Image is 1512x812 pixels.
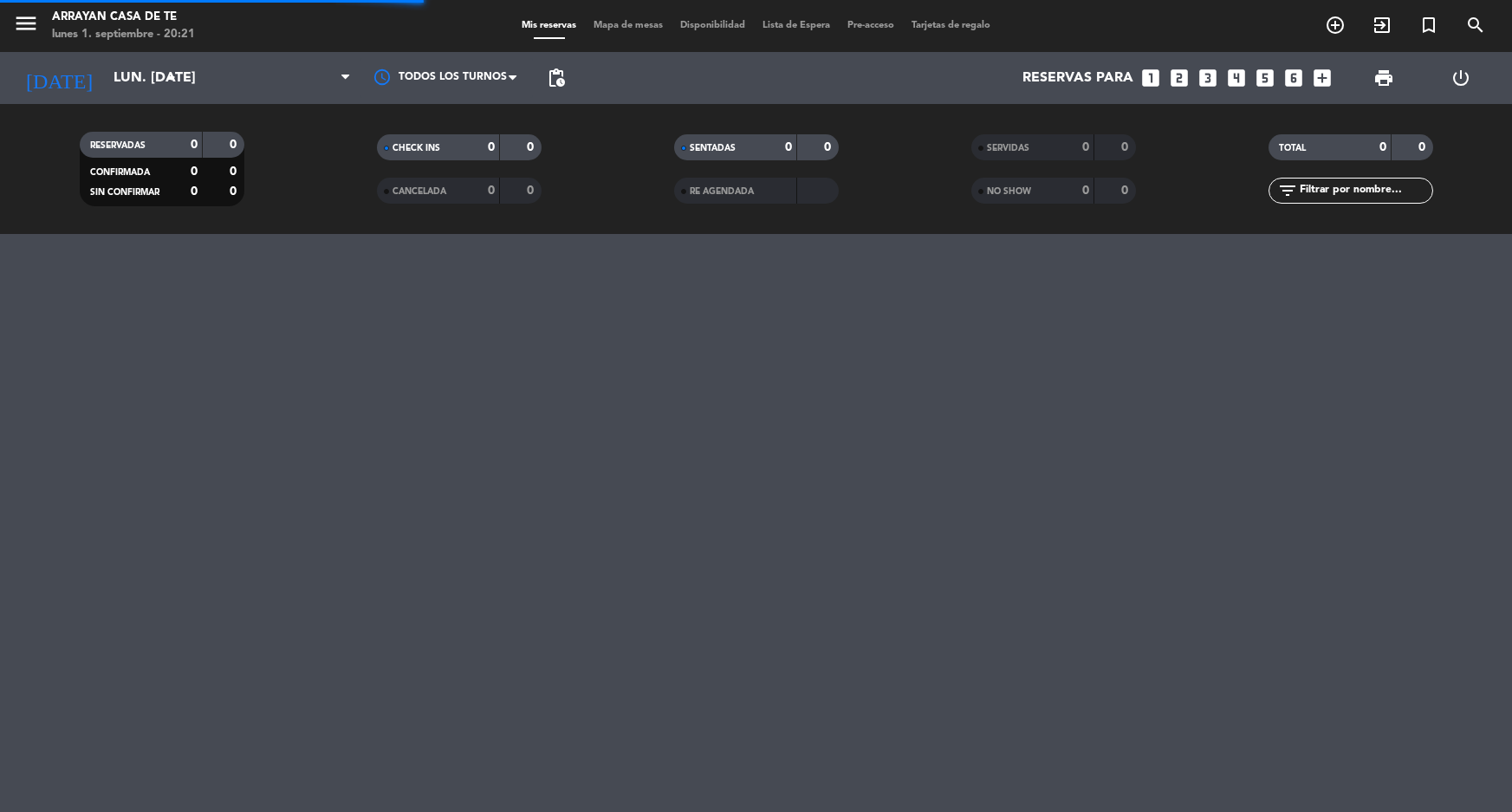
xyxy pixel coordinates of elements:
span: Mis reservas [513,21,585,30]
i: [DATE] [13,59,105,97]
span: Mapa de mesas [585,21,672,30]
i: exit_to_app [1372,15,1392,36]
span: TOTAL [1279,144,1306,153]
strong: 0 [191,185,198,198]
strong: 0 [1379,141,1386,153]
strong: 0 [1082,141,1089,153]
strong: 0 [191,139,198,151]
strong: 0 [527,185,537,197]
i: search [1465,15,1486,36]
strong: 0 [230,166,240,178]
strong: 0 [230,185,240,198]
i: looks_two [1168,67,1191,89]
i: looks_4 [1225,67,1248,89]
strong: 0 [785,141,792,153]
span: Pre-acceso [839,21,903,30]
strong: 0 [191,166,198,178]
strong: 0 [527,141,537,153]
span: NO SHOW [987,187,1031,196]
span: pending_actions [546,68,567,88]
i: add_box [1311,67,1334,89]
strong: 0 [488,185,495,197]
div: lunes 1. septiembre - 20:21 [52,26,195,43]
div: LOG OUT [1423,52,1499,104]
button: menu [13,10,39,42]
i: looks_6 [1282,67,1305,89]
strong: 0 [1418,141,1429,153]
span: SERVIDAS [987,144,1029,153]
i: arrow_drop_down [161,68,182,88]
span: Tarjetas de regalo [903,21,999,30]
span: Disponibilidad [672,21,754,30]
strong: 0 [1121,141,1132,153]
i: looks_5 [1254,67,1276,89]
i: menu [13,10,39,36]
strong: 0 [1121,185,1132,197]
span: SIN CONFIRMAR [90,188,159,197]
input: Filtrar por nombre... [1298,181,1432,200]
span: CHECK INS [393,144,440,153]
span: Reservas para [1022,70,1133,87]
span: CONFIRMADA [90,168,150,177]
i: add_circle_outline [1325,15,1346,36]
i: looks_one [1139,67,1162,89]
i: looks_3 [1197,67,1219,89]
strong: 0 [488,141,495,153]
i: turned_in_not [1418,15,1439,36]
span: Lista de Espera [754,21,839,30]
strong: 0 [824,141,834,153]
span: SENTADAS [690,144,736,153]
span: RESERVADAS [90,141,146,150]
strong: 0 [1082,185,1089,197]
span: CANCELADA [393,187,446,196]
i: power_settings_new [1450,68,1471,88]
i: filter_list [1277,180,1298,201]
span: RE AGENDADA [690,187,754,196]
strong: 0 [230,139,240,151]
div: Arrayan Casa de Te [52,9,195,26]
span: print [1373,68,1394,88]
